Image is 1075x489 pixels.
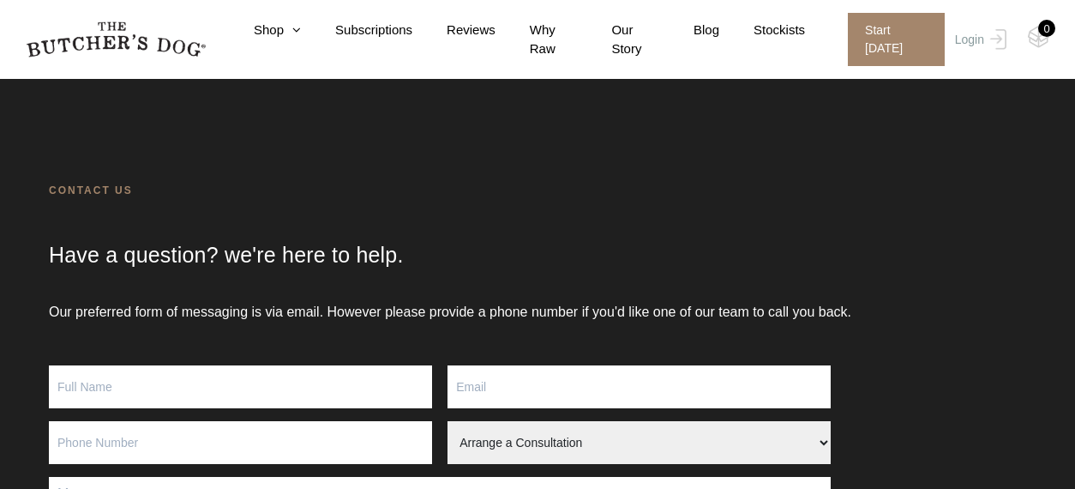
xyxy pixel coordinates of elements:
p: Our preferred form of messaging is via email. However please provide a phone number if you'd like... [49,302,1026,365]
h1: Contact Us [49,182,1026,242]
a: Start [DATE] [831,13,951,66]
a: Reviews [412,21,495,40]
a: Stockists [719,21,805,40]
img: TBD_Cart-Empty.png [1028,26,1049,48]
input: Full Name [49,365,432,408]
input: Phone Number [49,421,432,464]
a: Subscriptions [301,21,412,40]
a: Login [951,13,1006,66]
input: Email [447,365,831,408]
a: Why Raw [495,21,578,59]
div: 0 [1038,20,1055,37]
a: Our Story [577,21,659,59]
a: Blog [659,21,719,40]
h2: Have a question? we're here to help. [49,242,1026,302]
a: Shop [219,21,301,40]
span: Start [DATE] [848,13,945,66]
